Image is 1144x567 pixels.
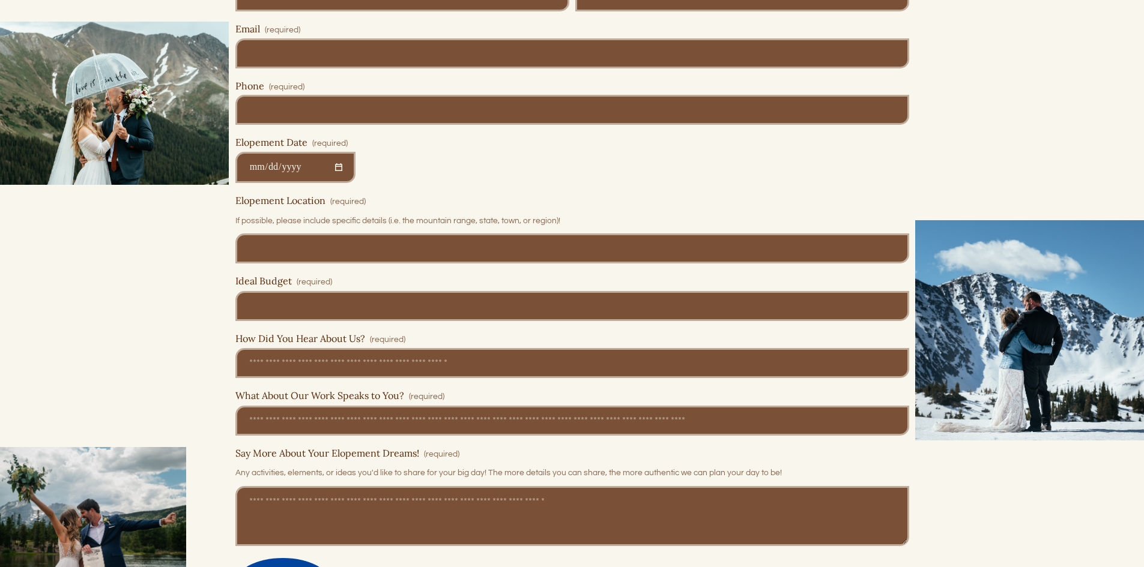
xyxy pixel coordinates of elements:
span: Say More About Your Elopement Dreams! [235,448,419,459]
span: Elopement Date [235,137,307,148]
span: (required) [424,448,459,461]
span: How Did You Hear About Us? [235,333,365,344]
span: (required) [297,276,332,289]
span: (required) [330,196,366,208]
span: (required) [312,137,348,150]
span: Email [235,23,260,35]
span: (required) [265,24,300,37]
p: If possible, please include specific details (i.e. the mountain range, state, town, or region)! [235,211,909,231]
p: Any activities, elements, or ideas you'd like to share for your big day! The more details you can... [235,463,909,483]
span: Phone [235,80,264,92]
span: What About Our Work Speaks to You? [235,390,404,401]
span: Ideal Budget [235,275,292,287]
span: Elopement Location [235,195,325,206]
span: (required) [409,391,444,403]
span: (required) [370,334,405,346]
span: (required) [269,83,304,92]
